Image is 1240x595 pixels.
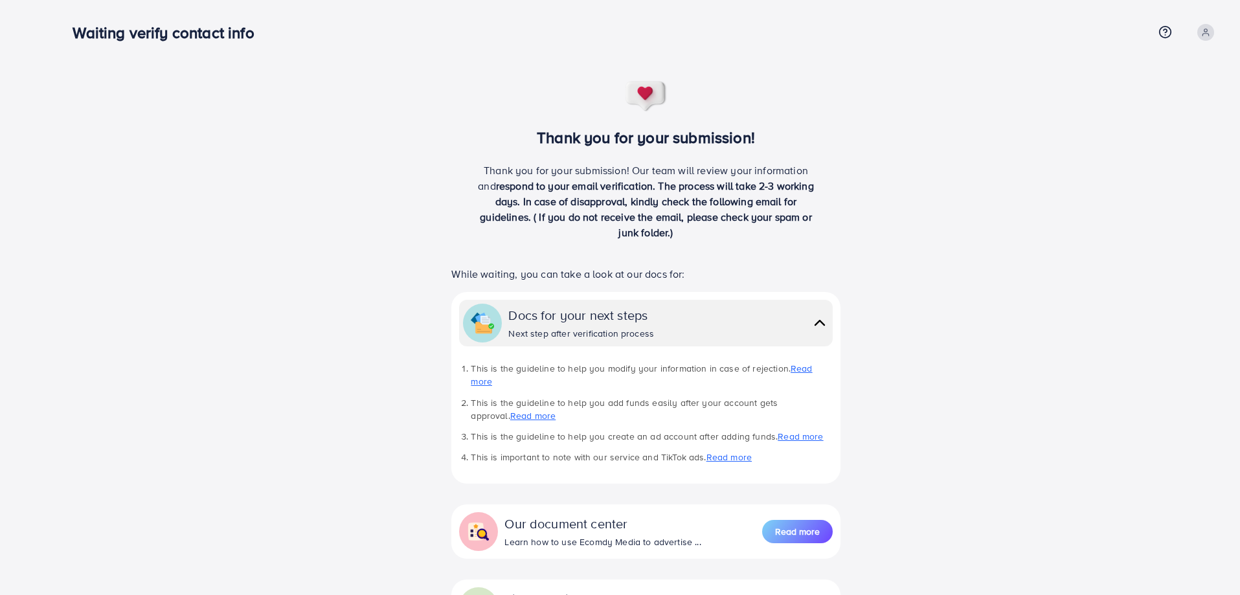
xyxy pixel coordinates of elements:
li: This is the guideline to help you add funds easily after your account gets approval. [471,396,832,423]
h3: Thank you for your submission! [430,128,862,147]
div: Docs for your next steps [508,306,654,324]
img: collapse [471,311,494,335]
li: This is the guideline to help you modify your information in case of rejection. [471,362,832,388]
img: success [625,80,668,113]
img: collapse [467,520,490,543]
div: Our document center [504,514,701,533]
a: Read more [706,451,752,464]
a: Read more [778,430,823,443]
img: collapse [811,313,829,332]
li: This is the guideline to help you create an ad account after adding funds. [471,430,832,443]
p: While waiting, you can take a look at our docs for: [451,266,840,282]
li: This is important to note with our service and TikTok ads. [471,451,832,464]
span: Read more [775,525,820,538]
div: Learn how to use Ecomdy Media to advertise ... [504,535,701,548]
h3: Waiting verify contact info [73,23,264,42]
button: Read more [762,520,833,543]
a: Read more [510,409,556,422]
span: respond to your email verification. The process will take 2-3 working days. In case of disapprova... [480,179,814,240]
a: Read more [471,362,812,388]
a: Read more [762,519,833,544]
div: Next step after verification process [508,327,654,340]
p: Thank you for your submission! Our team will review your information and [473,163,819,240]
